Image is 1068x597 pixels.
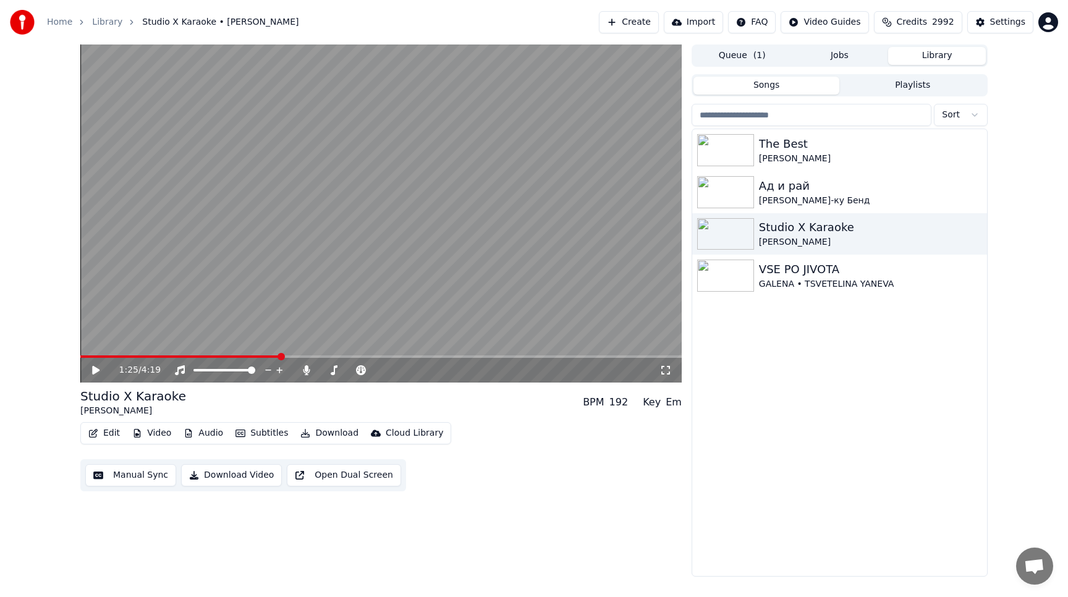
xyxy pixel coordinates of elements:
div: Studio X Karaoke [80,387,186,405]
button: Credits2992 [874,11,962,33]
button: Audio [179,425,228,442]
div: Studio X Karaoke [759,219,982,236]
span: 1:25 [119,364,138,376]
div: [PERSON_NAME] [759,153,982,165]
button: Open Dual Screen [287,464,401,486]
span: Credits [897,16,927,28]
div: GALENA • TSVETELINA YANEVA [759,278,982,290]
div: Settings [990,16,1025,28]
div: Em [666,395,682,410]
button: Video [127,425,176,442]
button: Library [888,47,986,65]
img: youka [10,10,35,35]
button: Queue [693,47,791,65]
div: [PERSON_NAME] [759,236,982,248]
button: Import [664,11,723,33]
div: Key [643,395,661,410]
button: Jobs [791,47,889,65]
div: [PERSON_NAME] [80,405,186,417]
button: Video Guides [781,11,868,33]
div: VSE PO JIVOTA [759,261,982,278]
button: Download Video [181,464,282,486]
div: / [119,364,149,376]
button: FAQ [728,11,776,33]
button: Download [295,425,363,442]
div: BPM [583,395,604,410]
span: Sort [942,109,960,121]
a: Library [92,16,122,28]
span: 2992 [932,16,954,28]
div: Отворен чат [1016,548,1053,585]
button: Create [599,11,659,33]
div: 192 [609,395,629,410]
span: Studio X Karaoke • [PERSON_NAME] [142,16,299,28]
a: Home [47,16,72,28]
div: Ад и рай [759,177,982,195]
button: Subtitles [231,425,293,442]
button: Edit [83,425,125,442]
div: Cloud Library [386,427,443,439]
button: Playlists [839,77,986,95]
span: 4:19 [142,364,161,376]
button: Songs [693,77,840,95]
span: ( 1 ) [753,49,766,62]
button: Manual Sync [85,464,176,486]
div: The Best [759,135,982,153]
div: [PERSON_NAME]-ку Бенд [759,195,982,207]
button: Settings [967,11,1033,33]
nav: breadcrumb [47,16,299,28]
